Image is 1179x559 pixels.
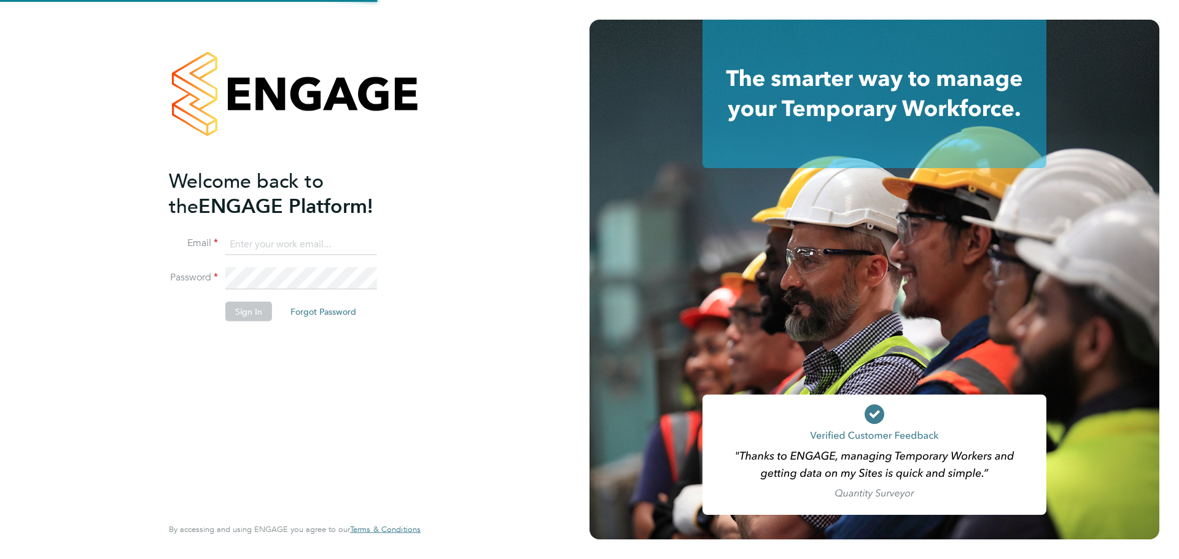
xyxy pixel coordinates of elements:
label: Password [169,271,218,284]
h2: ENGAGE Platform! [169,168,408,218]
a: Terms & Conditions [350,525,421,534]
span: Terms & Conditions [350,524,421,534]
button: Sign In [225,302,272,322]
input: Enter your work email... [225,233,377,255]
button: Forgot Password [281,302,366,322]
span: By accessing and using ENGAGE you agree to our [169,524,421,534]
label: Email [169,237,218,250]
span: Welcome back to the [169,169,324,218]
